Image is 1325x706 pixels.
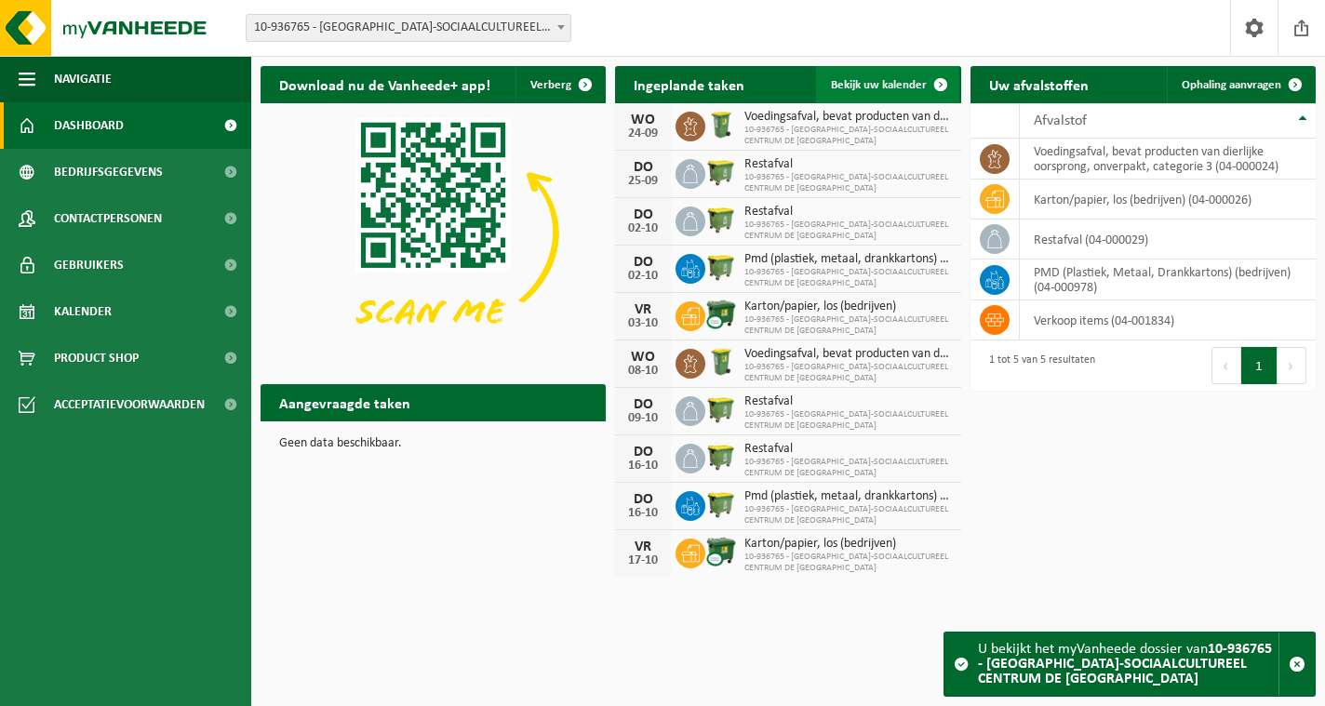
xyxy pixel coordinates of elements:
[705,251,737,283] img: WB-1100-HPE-GN-50
[705,346,737,378] img: WB-0240-HPE-GN-50
[624,350,662,365] div: WO
[744,314,951,337] span: 10-936765 - [GEOGRAPHIC_DATA]-SOCIAALCULTUREEL CENTRUM DE [GEOGRAPHIC_DATA]
[624,127,662,140] div: 24-09
[744,504,951,526] span: 10-936765 - [GEOGRAPHIC_DATA]-SOCIAALCULTUREEL CENTRUM DE [GEOGRAPHIC_DATA]
[1020,180,1316,220] td: karton/papier, los (bedrijven) (04-000026)
[247,15,570,41] span: 10-936765 - IMOG-SOCIAALCULTUREEL CENTRUM DE ZUIDERKOUTER - HARELBEKE
[705,393,737,425] img: WB-1100-HPE-GN-50
[624,222,662,235] div: 02-10
[54,102,124,149] span: Dashboard
[624,160,662,175] div: DO
[624,302,662,317] div: VR
[705,204,737,235] img: WB-1100-HPE-GN-50
[705,488,737,520] img: WB-1100-HPE-GN-50
[980,345,1095,386] div: 1 tot 5 van 5 resultaten
[970,66,1107,102] h2: Uw afvalstoffen
[744,300,951,314] span: Karton/papier, los (bedrijven)
[744,125,951,147] span: 10-936765 - [GEOGRAPHIC_DATA]-SOCIAALCULTUREEL CENTRUM DE [GEOGRAPHIC_DATA]
[624,207,662,222] div: DO
[261,103,606,363] img: Download de VHEPlus App
[261,384,429,420] h2: Aangevraagde taken
[515,66,604,103] button: Verberg
[705,156,737,188] img: WB-1100-HPE-GN-50
[54,381,205,428] span: Acceptatievoorwaarden
[744,220,951,242] span: 10-936765 - [GEOGRAPHIC_DATA]-SOCIAALCULTUREEL CENTRUM DE [GEOGRAPHIC_DATA]
[624,554,662,567] div: 17-10
[744,489,951,504] span: Pmd (plastiek, metaal, drankkartons) (bedrijven)
[744,205,951,220] span: Restafval
[54,242,124,288] span: Gebruikers
[261,66,509,102] h2: Download nu de Vanheede+ app!
[705,109,737,140] img: WB-0240-HPE-GN-50
[831,79,927,91] span: Bekijk uw kalender
[744,267,951,289] span: 10-936765 - [GEOGRAPHIC_DATA]-SOCIAALCULTUREEL CENTRUM DE [GEOGRAPHIC_DATA]
[744,252,951,267] span: Pmd (plastiek, metaal, drankkartons) (bedrijven)
[816,66,959,103] a: Bekijk uw kalender
[615,66,763,102] h2: Ingeplande taken
[744,442,951,457] span: Restafval
[1241,347,1278,384] button: 1
[1020,220,1316,260] td: restafval (04-000029)
[978,633,1278,696] div: U bekijkt het myVanheede dossier van
[624,113,662,127] div: WO
[1278,347,1306,384] button: Next
[744,157,951,172] span: Restafval
[978,642,1272,686] strong: 10-936765 - [GEOGRAPHIC_DATA]-SOCIAALCULTUREEL CENTRUM DE [GEOGRAPHIC_DATA]
[246,14,571,42] span: 10-936765 - IMOG-SOCIAALCULTUREEL CENTRUM DE ZUIDERKOUTER - HARELBEKE
[744,172,951,194] span: 10-936765 - [GEOGRAPHIC_DATA]-SOCIAALCULTUREEL CENTRUM DE [GEOGRAPHIC_DATA]
[624,270,662,283] div: 02-10
[530,79,571,91] span: Verberg
[744,110,951,125] span: Voedingsafval, bevat producten van dierlijke oorsprong, onverpakt, categorie 3
[744,362,951,384] span: 10-936765 - [GEOGRAPHIC_DATA]-SOCIAALCULTUREEL CENTRUM DE [GEOGRAPHIC_DATA]
[744,394,951,409] span: Restafval
[624,507,662,520] div: 16-10
[624,445,662,460] div: DO
[744,552,951,574] span: 10-936765 - [GEOGRAPHIC_DATA]-SOCIAALCULTUREEL CENTRUM DE [GEOGRAPHIC_DATA]
[744,537,951,552] span: Karton/papier, los (bedrijven)
[1167,66,1314,103] a: Ophaling aanvragen
[624,255,662,270] div: DO
[1034,113,1087,128] span: Afvalstof
[54,149,163,195] span: Bedrijfsgegevens
[1182,79,1281,91] span: Ophaling aanvragen
[744,347,951,362] span: Voedingsafval, bevat producten van dierlijke oorsprong, onverpakt, categorie 3
[54,335,139,381] span: Product Shop
[1020,300,1316,340] td: verkoop items (04-001834)
[624,365,662,378] div: 08-10
[1020,260,1316,300] td: PMD (Plastiek, Metaal, Drankkartons) (bedrijven) (04-000978)
[1211,347,1241,384] button: Previous
[54,56,112,102] span: Navigatie
[744,409,951,432] span: 10-936765 - [GEOGRAPHIC_DATA]-SOCIAALCULTUREEL CENTRUM DE [GEOGRAPHIC_DATA]
[54,195,162,242] span: Contactpersonen
[1020,139,1316,180] td: voedingsafval, bevat producten van dierlijke oorsprong, onverpakt, categorie 3 (04-000024)
[54,288,112,335] span: Kalender
[624,317,662,330] div: 03-10
[624,492,662,507] div: DO
[624,175,662,188] div: 25-09
[705,299,737,330] img: WB-1100-CU
[279,437,587,450] p: Geen data beschikbaar.
[705,441,737,473] img: WB-1100-HPE-GN-50
[705,536,737,567] img: WB-1100-CU
[744,457,951,479] span: 10-936765 - [GEOGRAPHIC_DATA]-SOCIAALCULTUREEL CENTRUM DE [GEOGRAPHIC_DATA]
[624,412,662,425] div: 09-10
[624,460,662,473] div: 16-10
[624,397,662,412] div: DO
[624,539,662,554] div: VR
